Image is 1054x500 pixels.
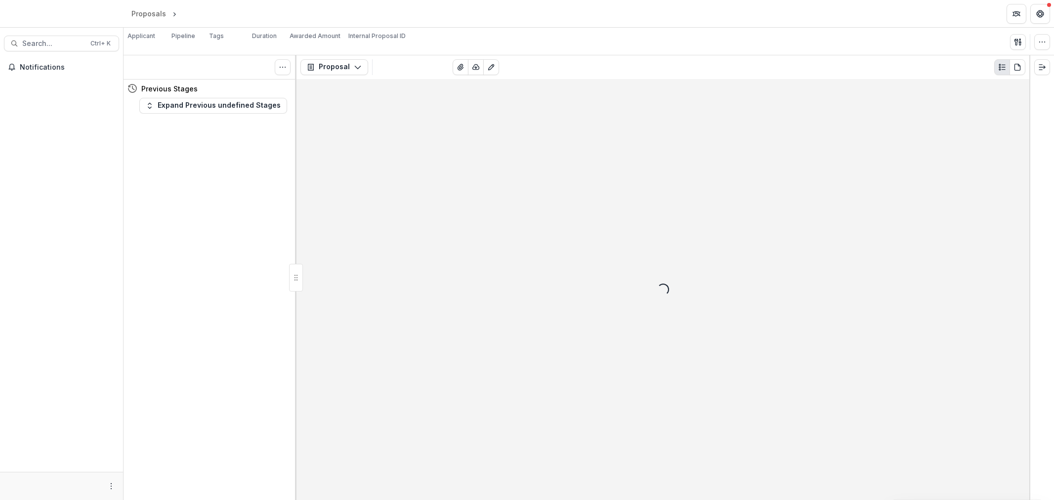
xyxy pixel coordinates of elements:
[4,59,119,75] button: Notifications
[290,32,340,41] p: Awarded Amount
[4,36,119,51] button: Search...
[22,40,84,48] span: Search...
[127,32,155,41] p: Applicant
[348,32,406,41] p: Internal Proposal ID
[105,480,117,492] button: More
[131,8,166,19] div: Proposals
[209,32,224,41] p: Tags
[275,59,291,75] button: Toggle View Cancelled Tasks
[1007,4,1026,24] button: Partners
[1030,4,1050,24] button: Get Help
[453,59,468,75] button: View Attached Files
[252,32,277,41] p: Duration
[300,59,368,75] button: Proposal
[139,98,287,114] button: Expand Previous undefined Stages
[127,6,170,21] a: Proposals
[20,63,115,72] span: Notifications
[141,83,198,94] h4: Previous Stages
[171,32,195,41] p: Pipeline
[1034,59,1050,75] button: Expand right
[483,59,499,75] button: Edit as form
[1010,59,1025,75] button: PDF view
[994,59,1010,75] button: Plaintext view
[88,38,113,49] div: Ctrl + K
[127,6,221,21] nav: breadcrumb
